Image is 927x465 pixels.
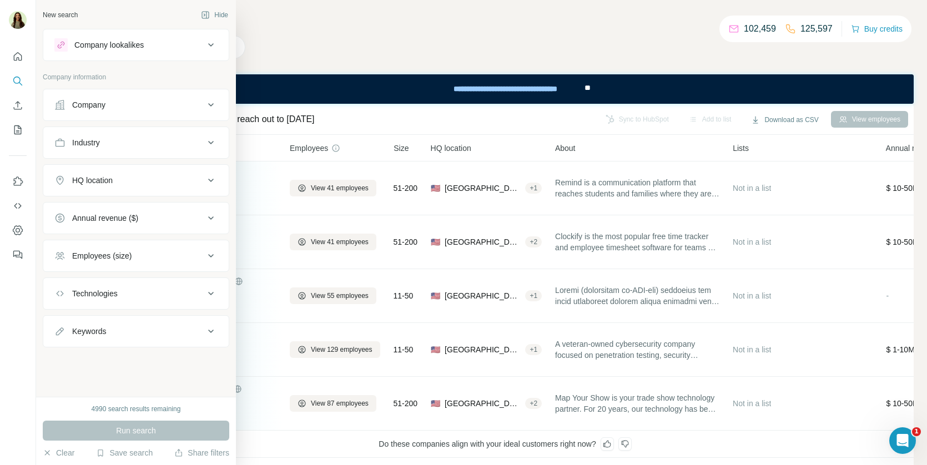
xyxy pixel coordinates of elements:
[9,220,27,240] button: Dashboard
[445,290,521,301] span: [GEOGRAPHIC_DATA], [US_STATE]
[394,143,409,154] span: Size
[886,237,919,246] span: $ 10-50M
[9,11,27,29] img: Avatar
[97,13,914,29] h4: Search
[193,7,236,23] button: Hide
[72,213,138,224] div: Annual revenue ($)
[311,291,369,301] span: View 55 employees
[43,72,229,82] p: Company information
[394,344,414,355] span: 11-50
[72,175,113,186] div: HQ location
[912,427,921,436] span: 1
[886,399,919,408] span: $ 10-50M
[43,280,229,307] button: Technologies
[445,236,521,247] span: [GEOGRAPHIC_DATA], [US_STATE]
[555,177,719,199] span: Remind is a communication platform that reaches students and families where they are. We believe ...
[445,398,521,409] span: [GEOGRAPHIC_DATA], [US_STATE]
[733,184,771,193] span: Not in a list
[431,236,440,247] span: 🇺🇸
[555,285,719,307] span: Loremi (dolorsitam co-ADI-eli) seddoeius tem incid utlaboreet dolorem aliqua enimadmi ven qui Nos...
[525,183,542,193] div: + 1
[43,129,229,156] button: Industry
[733,291,771,300] span: Not in a list
[525,345,542,355] div: + 1
[97,74,914,104] iframe: Banner
[311,398,369,408] span: View 87 employees
[311,183,369,193] span: View 41 employees
[9,120,27,140] button: My lists
[431,290,440,301] span: 🇺🇸
[744,22,776,36] p: 102,459
[290,287,376,304] button: View 55 employees
[555,392,719,415] span: Map Your Show is your trade show technology partner. For 20 years, our technology has been truste...
[72,99,105,110] div: Company
[290,395,376,412] button: View 87 employees
[445,183,521,194] span: [GEOGRAPHIC_DATA], [US_STATE]
[394,398,418,409] span: 51-200
[290,143,328,154] span: Employees
[9,245,27,265] button: Feedback
[555,338,719,361] span: A veteran-owned cybersecurity company focused on penetration testing, security training, and comp...
[43,167,229,194] button: HQ location
[733,143,749,154] span: Lists
[311,345,372,355] span: View 129 employees
[9,71,27,91] button: Search
[9,171,27,191] button: Use Surfe on LinkedIn
[290,234,376,250] button: View 41 employees
[43,205,229,231] button: Annual revenue ($)
[555,143,576,154] span: About
[43,92,229,118] button: Company
[9,47,27,67] button: Quick start
[394,183,418,194] span: 51-200
[43,242,229,269] button: Employees (size)
[72,250,132,261] div: Employees (size)
[431,183,440,194] span: 🇺🇸
[525,398,542,408] div: + 2
[886,291,889,300] span: -
[96,447,153,458] button: Save search
[431,344,440,355] span: 🇺🇸
[394,290,414,301] span: 11-50
[431,398,440,409] span: 🇺🇸
[9,196,27,216] button: Use Surfe API
[43,447,74,458] button: Clear
[174,447,229,458] button: Share filters
[72,288,118,299] div: Technologies
[311,237,369,247] span: View 41 employees
[74,39,144,50] div: Company lookalikes
[9,95,27,115] button: Enrich CSV
[43,10,78,20] div: New search
[743,112,826,128] button: Download as CSV
[92,404,181,414] div: 4990 search results remaining
[97,431,914,458] div: Do these companies align with your ideal customers right now?
[43,32,229,58] button: Company lookalikes
[431,143,471,154] span: HQ location
[525,237,542,247] div: + 2
[733,399,771,408] span: Not in a list
[886,184,919,193] span: $ 10-50M
[72,137,100,148] div: Industry
[555,231,719,253] span: Clockify is the most popular free time tracker and employee timesheet software for teams of all s...
[851,21,903,37] button: Buy credits
[733,237,771,246] span: Not in a list
[889,427,916,454] iframe: Intercom live chat
[290,341,380,358] button: View 129 employees
[733,345,771,354] span: Not in a list
[72,326,106,337] div: Keywords
[43,318,229,345] button: Keywords
[290,180,376,196] button: View 41 employees
[886,345,914,354] span: $ 1-10M
[394,236,418,247] span: 51-200
[445,344,521,355] span: [GEOGRAPHIC_DATA]
[525,291,542,301] div: + 1
[800,22,833,36] p: 125,597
